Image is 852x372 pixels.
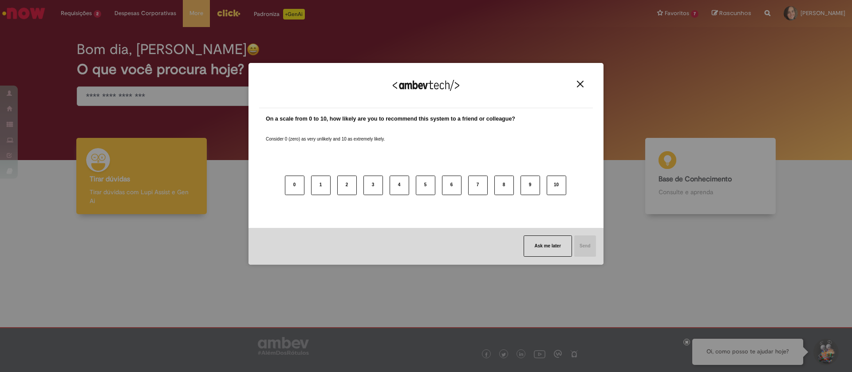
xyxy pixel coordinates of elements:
button: 1 [311,176,331,195]
button: 9 [521,176,540,195]
button: 10 [547,176,566,195]
img: Logo Ambevtech [393,80,459,91]
button: 7 [468,176,488,195]
button: 2 [337,176,357,195]
button: 8 [494,176,514,195]
button: Close [574,80,586,88]
label: Consider 0 (zero) as very unlikely and 10 as extremely likely. [266,125,385,142]
button: 4 [390,176,409,195]
img: Close [577,81,584,87]
button: 6 [442,176,461,195]
button: Ask me later [524,235,572,257]
button: 5 [416,176,435,195]
button: 3 [363,176,383,195]
label: On a scale from 0 to 10, how likely are you to recommend this system to a friend or colleague? [266,115,515,123]
button: 0 [285,176,304,195]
